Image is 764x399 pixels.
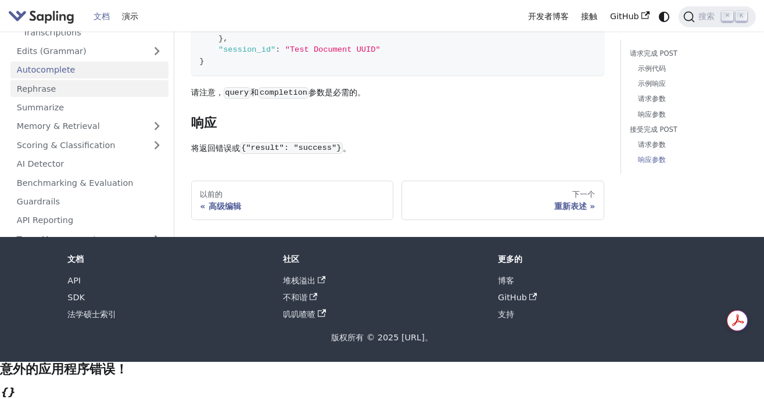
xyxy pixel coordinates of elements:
a: Autocomplete [10,62,168,78]
a: 示例代码 [638,63,739,74]
a: SDK [67,293,85,302]
font: 响应 [191,116,217,130]
font: 请求完成 POST [630,49,677,57]
a: 演示 [116,8,145,26]
a: Team Management [10,231,168,247]
font: 示例代码 [638,64,666,73]
font: 开发者博客 [528,12,569,21]
font: GitHub [610,12,639,21]
a: 下一个重新表述 [401,181,604,220]
font: 堆栈溢出 [283,276,315,285]
a: 接触 [575,8,604,26]
button: 在暗模式和亮模式之间切换（当前为系统模式） [655,8,672,25]
font: 文档 [94,12,110,21]
font: 搜索 [698,12,715,21]
font: 响应参数 [638,156,666,164]
a: 以前的高级编辑 [191,181,393,220]
a: 法学硕士索引 [67,310,116,319]
span: "Test Document UUID" [285,45,381,54]
a: 堆栈溢出 [283,276,326,285]
span: , [223,34,228,43]
font: 不和谐 [283,293,307,302]
button: 搜索 (Command+K) [679,6,756,27]
a: 接受完成 POST [630,124,743,135]
a: API Reporting [10,212,168,229]
font: 参数是必需的。 [309,88,365,97]
a: 支持 [498,310,514,319]
a: API [67,276,81,285]
a: 响应参数 [638,154,739,166]
code: query [224,87,250,99]
kbd: ⌘ [722,11,733,21]
font: 高级编辑 [209,202,241,211]
a: 请求完成 POST [630,48,743,59]
kbd: K [736,11,747,21]
font: 社区 [283,254,299,264]
code: completion [259,87,309,99]
a: 请求参数 [638,139,739,150]
img: Sapling.ai [8,8,74,25]
a: 请求参数 [638,94,739,105]
font: 。 [343,143,351,153]
a: 开发者博客 [522,8,575,26]
span: } [199,57,204,66]
a: 叽叽喳喳 [283,310,326,319]
a: Scoring & Classification [10,137,168,154]
a: 文档 [87,8,116,26]
a: Edits (Grammar) [10,43,168,60]
a: Benchmarking & Evaluation [10,174,168,191]
a: 博客 [498,276,514,285]
a: 响应参数 [638,109,739,120]
font: 请求参数 [638,141,666,149]
font: 以前的 [200,190,223,199]
a: 不和谐 [283,293,318,302]
span: "session_id" [218,45,275,54]
a: AI Detector [10,156,168,172]
font: 下一个 [572,190,595,199]
font: 请求参数 [638,95,666,103]
a: Transcriptions [17,24,168,41]
a: GitHub [498,293,537,302]
code: {"result": "success"} [240,142,343,154]
a: Memory & Retrieval [10,118,168,135]
font: 演示 [122,12,138,21]
font: 将返回错误或 [191,143,240,153]
font: GitHub [498,293,527,302]
font: 示例响应 [638,80,666,88]
nav: 文档页面 [191,181,604,220]
a: 示例响应 [638,78,739,89]
font: 版权所有 © 2025 [URL]。 [331,333,433,342]
span: } [218,34,223,43]
font: 响应参数 [638,110,666,118]
a: Guardrails [10,193,168,210]
font: 接触 [581,12,597,21]
font: 和 [250,88,259,97]
a: GitHub [604,8,655,26]
font: 叽叽喳喳 [283,310,315,319]
font: 文档 [67,254,84,264]
font: 更多的 [498,254,522,264]
a: Summarize [10,99,168,116]
a: Rephrase [10,80,168,97]
font: 重新表述 [554,202,587,211]
font: 接受完成 POST [630,125,677,134]
a: Sapling.ai [8,8,78,25]
span: : [275,45,280,54]
font: 请注意， [191,88,224,97]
